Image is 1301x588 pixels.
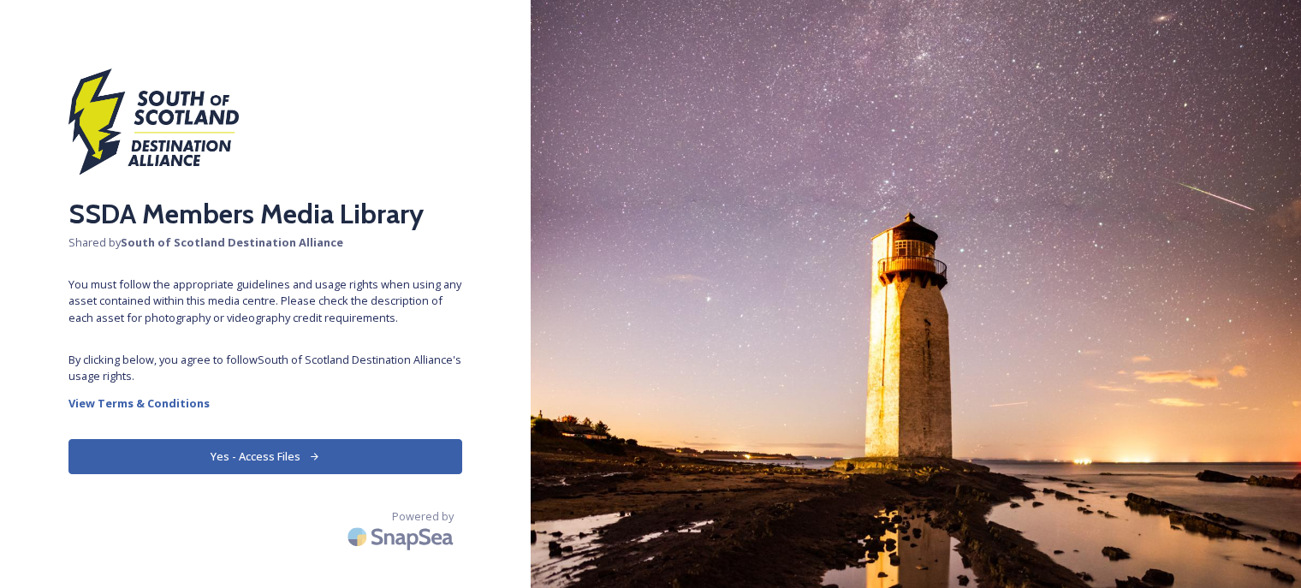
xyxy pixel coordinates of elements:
strong: View Terms & Conditions [68,395,210,411]
span: By clicking below, you agree to follow South of Scotland Destination Alliance 's usage rights. [68,352,462,384]
img: 2021_SSH_Destination_colour.png [68,68,240,185]
h2: SSDA Members Media Library [68,193,462,235]
span: Shared by [68,235,462,251]
a: View Terms & Conditions [68,393,462,413]
img: SnapSea Logo [342,517,462,557]
button: Yes - Access Files [68,439,462,474]
span: You must follow the appropriate guidelines and usage rights when using any asset contained within... [68,276,462,326]
span: Powered by [392,508,454,525]
strong: South of Scotland Destination Alliance [121,235,343,250]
